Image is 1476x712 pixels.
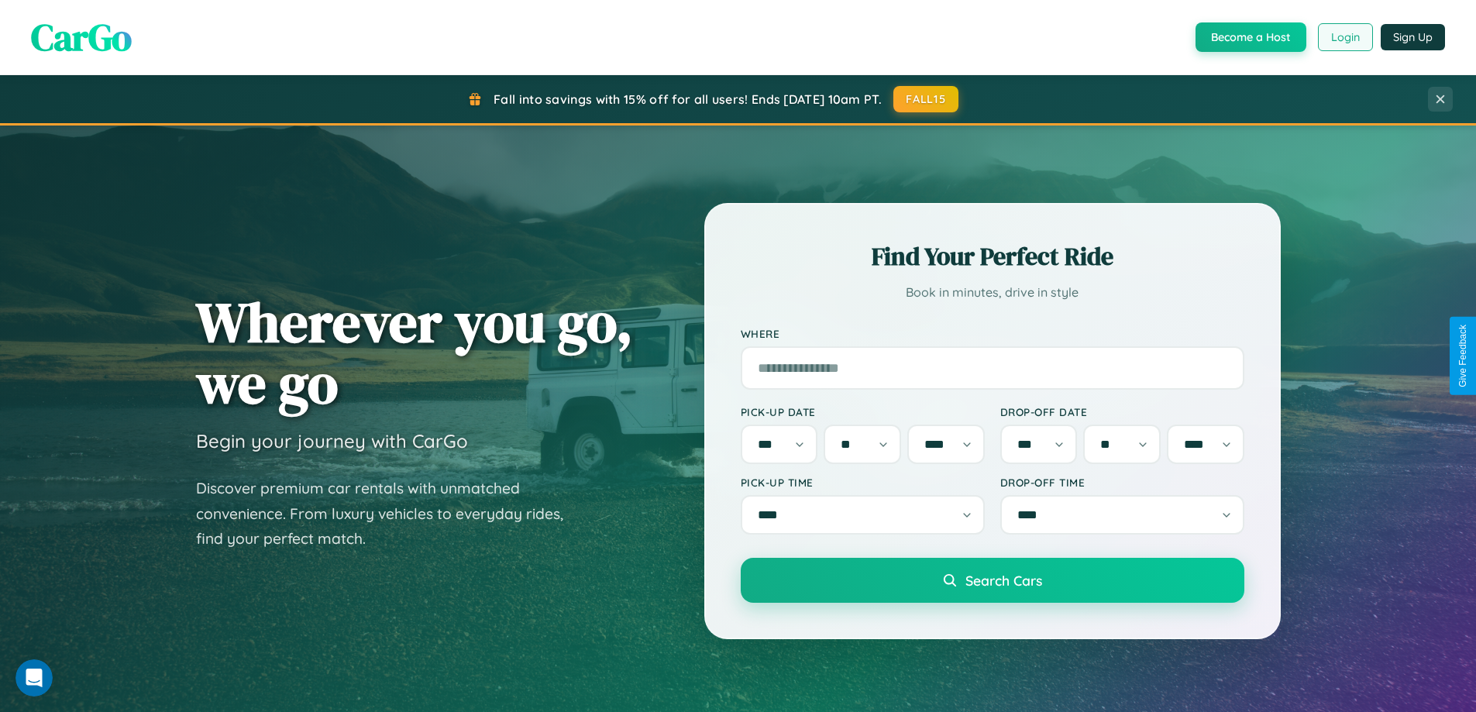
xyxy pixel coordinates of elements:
p: Discover premium car rentals with unmatched convenience. From luxury vehicles to everyday rides, ... [196,476,583,552]
button: Login [1318,23,1373,51]
p: Book in minutes, drive in style [741,281,1244,304]
button: Sign Up [1381,24,1445,50]
span: CarGo [31,12,132,63]
h3: Begin your journey with CarGo [196,429,468,452]
button: Search Cars [741,558,1244,603]
label: Pick-up Date [741,405,985,418]
h1: Wherever you go, we go [196,291,633,414]
label: Drop-off Time [1000,476,1244,489]
label: Drop-off Date [1000,405,1244,418]
span: Search Cars [965,572,1042,589]
label: Pick-up Time [741,476,985,489]
button: Become a Host [1196,22,1306,52]
div: Give Feedback [1457,325,1468,387]
span: Fall into savings with 15% off for all users! Ends [DATE] 10am PT. [494,91,882,107]
h2: Find Your Perfect Ride [741,239,1244,273]
iframe: Intercom live chat [15,659,53,697]
button: FALL15 [893,86,958,112]
label: Where [741,327,1244,340]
